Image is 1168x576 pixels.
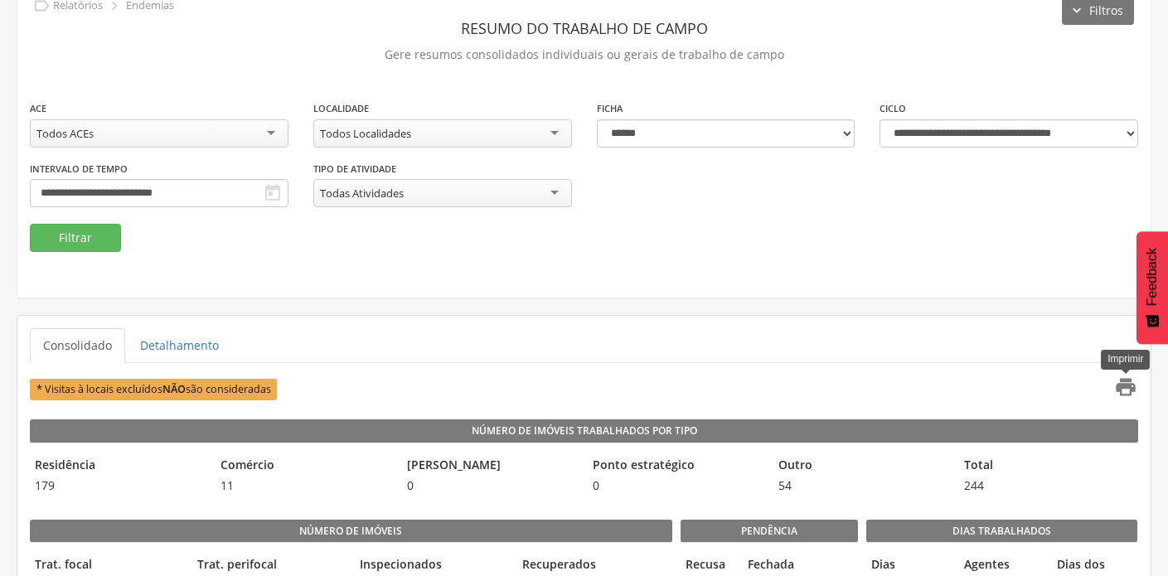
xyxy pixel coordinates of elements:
legend: Total [959,457,1136,476]
legend: Dias [866,556,951,575]
header: Resumo do Trabalho de Campo [30,13,1138,43]
legend: Inspecionados [355,556,509,575]
legend: Fechada [743,556,797,575]
legend: Outro [773,457,951,476]
div: Todos Localidades [320,126,411,141]
a: Detalhamento [127,328,232,363]
legend: Ponto estratégico [588,457,765,476]
div: Todos ACEs [36,126,94,141]
span: Feedback [1145,248,1160,306]
span: 54 [773,477,951,494]
legend: Comércio [216,457,393,476]
legend: Número de Imóveis Trabalhados por Tipo [30,419,1138,443]
legend: Pendência [681,520,858,543]
button: Filtrar [30,224,121,252]
span: 0 [402,477,579,494]
legend: Trat. focal [30,556,184,575]
label: Intervalo de Tempo [30,162,128,176]
legend: Residência [30,457,207,476]
i:  [263,183,283,203]
p: Gere resumos consolidados individuais ou gerais de trabalho de campo [30,43,1138,66]
label: Ciclo [880,102,906,115]
button: Feedback - Mostrar pesquisa [1136,231,1168,344]
legend: Recusa [681,556,734,575]
b: NÃO [162,382,186,396]
span: 179 [30,477,207,494]
label: ACE [30,102,46,115]
legend: Agentes [959,556,1044,575]
span: 11 [216,477,393,494]
i:  [1114,375,1137,399]
span: 0 [588,477,765,494]
label: Localidade [313,102,369,115]
a: Consolidado [30,328,125,363]
legend: Trat. perifocal [192,556,347,575]
legend: Dias Trabalhados [866,520,1136,543]
div: Imprimir [1101,350,1150,369]
div: Todas Atividades [320,186,404,201]
a: Imprimir [1104,375,1137,403]
span: * Visitas à locais excluídos são consideradas [30,379,277,399]
legend: Recuperados [517,556,671,575]
legend: [PERSON_NAME] [402,457,579,476]
label: Ficha [597,102,623,115]
span: 244 [959,477,1136,494]
label: Tipo de Atividade [313,162,396,176]
legend: Número de imóveis [30,520,672,543]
